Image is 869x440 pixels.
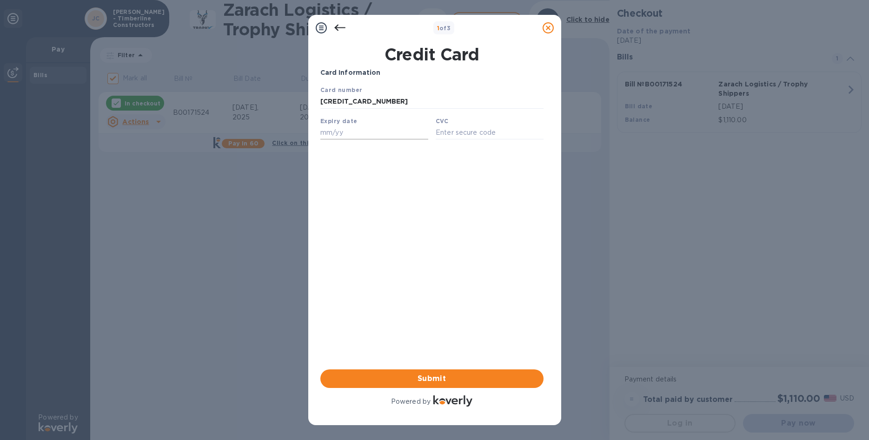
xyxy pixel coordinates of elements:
[437,25,439,32] span: 1
[328,373,536,384] span: Submit
[320,85,544,141] iframe: Your browser does not support iframes
[320,69,381,76] b: Card Information
[437,25,451,32] b: of 3
[391,397,431,407] p: Powered by
[433,395,472,407] img: Logo
[320,369,544,388] button: Submit
[317,45,547,64] h1: Credit Card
